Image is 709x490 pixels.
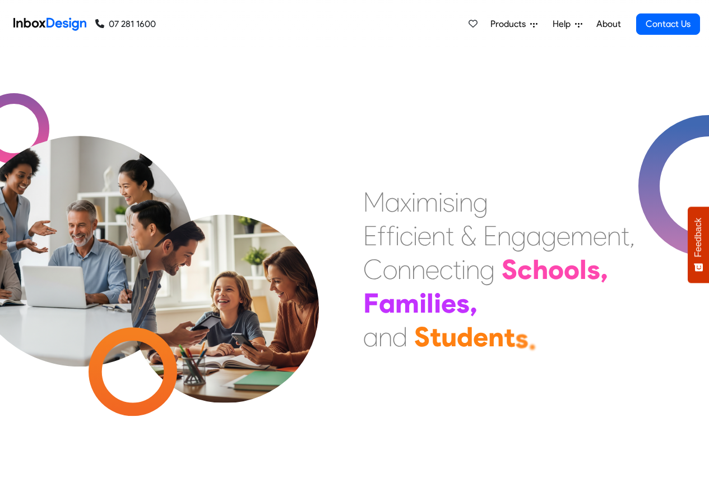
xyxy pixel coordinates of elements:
div: C [363,253,383,286]
div: f [377,219,386,253]
img: parents_with_child.png [108,168,342,403]
span: Products [490,17,530,31]
div: & [461,219,476,253]
div: e [441,286,456,320]
div: t [446,219,454,253]
a: Contact Us [636,13,700,35]
div: , [600,253,608,286]
div: s [587,253,600,286]
div: s [443,185,455,219]
a: Help [548,13,587,35]
div: i [455,185,459,219]
a: Products [486,13,542,35]
div: n [607,219,621,253]
div: d [457,320,473,354]
div: n [411,253,425,286]
div: e [425,253,439,286]
div: t [504,320,515,354]
div: g [480,253,495,286]
div: g [541,219,557,253]
div: s [456,286,470,320]
div: i [413,219,418,253]
div: i [395,219,400,253]
div: c [439,253,453,286]
div: E [483,219,497,253]
div: . [529,323,536,357]
div: F [363,286,379,320]
div: e [593,219,607,253]
div: E [363,219,377,253]
div: h [532,253,548,286]
div: i [411,185,416,219]
a: 07 281 1600 [95,17,156,31]
div: t [621,219,629,253]
div: l [427,286,434,320]
div: e [418,219,432,253]
div: Maximising Efficient & Engagement, Connecting Schools, Families, and Students. [363,185,635,354]
div: g [511,219,526,253]
div: S [502,253,517,286]
div: u [441,320,457,354]
div: o [564,253,580,286]
span: Help [553,17,575,31]
a: About [593,13,624,35]
div: c [517,253,532,286]
div: o [383,253,397,286]
div: M [363,185,385,219]
div: g [473,185,488,219]
button: Feedback - Show survey [688,207,709,283]
div: n [397,253,411,286]
div: t [430,320,441,354]
div: t [453,253,461,286]
div: f [386,219,395,253]
div: x [400,185,411,219]
div: n [488,320,504,354]
div: S [414,320,430,354]
div: i [438,185,443,219]
div: i [434,286,441,320]
div: s [515,322,529,355]
div: e [557,219,571,253]
div: , [470,286,478,320]
div: c [400,219,413,253]
div: o [548,253,564,286]
div: m [571,219,593,253]
div: a [379,286,395,320]
div: n [459,185,473,219]
div: e [473,320,488,354]
div: m [395,286,419,320]
div: a [526,219,541,253]
div: d [392,320,407,354]
div: a [363,320,378,354]
div: n [497,219,511,253]
div: n [378,320,392,354]
span: Feedback [693,218,703,257]
div: , [629,219,635,253]
div: a [385,185,400,219]
div: i [419,286,427,320]
div: i [461,253,466,286]
div: n [466,253,480,286]
div: n [432,219,446,253]
div: l [580,253,587,286]
div: m [416,185,438,219]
